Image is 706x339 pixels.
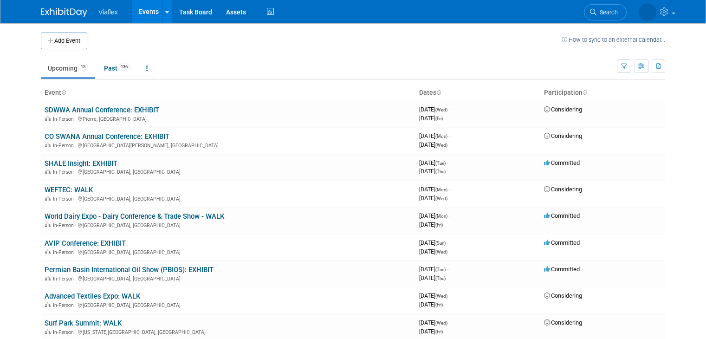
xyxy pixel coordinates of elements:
[61,89,66,96] a: Sort by Event Name
[45,141,412,149] div: [GEOGRAPHIC_DATA][PERSON_NAME], [GEOGRAPHIC_DATA]
[45,212,224,221] a: World Dairy Expo - Dairy Conference & Trade Show - WALK
[53,329,77,335] span: In-Person
[435,293,447,299] span: (Wed)
[45,222,51,227] img: In-Person Event
[544,159,580,166] span: Committed
[596,9,618,16] span: Search
[435,143,447,148] span: (Wed)
[562,36,665,43] a: How to sync to an external calendar...
[45,221,412,228] div: [GEOGRAPHIC_DATA], [GEOGRAPHIC_DATA]
[45,143,51,147] img: In-Person Event
[419,301,443,308] span: [DATE]
[45,266,214,274] a: Permian Basin International Oil Show (PBIOS): EXHIBIT
[45,248,412,255] div: [GEOGRAPHIC_DATA], [GEOGRAPHIC_DATA]
[419,266,448,273] span: [DATE]
[45,302,51,307] img: In-Person Event
[544,266,580,273] span: Committed
[449,319,450,326] span: -
[540,85,665,101] th: Participation
[544,239,580,246] span: Committed
[419,159,448,166] span: [DATE]
[449,212,450,219] span: -
[639,3,656,21] img: Deb Johnson
[419,328,443,335] span: [DATE]
[544,106,582,113] span: Considering
[45,276,51,280] img: In-Person Event
[419,168,446,175] span: [DATE]
[53,249,77,255] span: In-Person
[435,107,447,112] span: (Wed)
[53,302,77,308] span: In-Person
[78,64,88,71] span: 15
[415,85,540,101] th: Dates
[447,266,448,273] span: -
[419,115,443,122] span: [DATE]
[419,274,446,281] span: [DATE]
[435,169,446,174] span: (Thu)
[97,59,137,77] a: Past136
[419,186,450,193] span: [DATE]
[419,248,447,255] span: [DATE]
[45,159,117,168] a: SHALE Insight: EXHIBIT
[435,134,447,139] span: (Mon)
[435,161,446,166] span: (Tue)
[435,187,447,192] span: (Mon)
[544,212,580,219] span: Committed
[447,159,448,166] span: -
[435,320,447,326] span: (Wed)
[41,59,95,77] a: Upcoming15
[53,276,77,282] span: In-Person
[435,222,443,228] span: (Fri)
[419,212,450,219] span: [DATE]
[544,319,582,326] span: Considering
[45,292,140,300] a: Advanced Textiles Expo: WALK
[544,132,582,139] span: Considering
[53,116,77,122] span: In-Person
[45,115,412,122] div: Pierre, [GEOGRAPHIC_DATA]
[435,329,443,334] span: (Fri)
[436,89,441,96] a: Sort by Start Date
[45,186,93,194] a: WEFTEC: WALK
[45,249,51,254] img: In-Person Event
[118,64,130,71] span: 136
[435,302,443,307] span: (Fri)
[435,196,447,201] span: (Wed)
[45,132,169,141] a: CO SWANA Annual Conference: EXHIBIT
[98,8,118,16] span: Viaflex
[45,106,159,114] a: SDWWA Annual Conference: EXHIBIT
[45,239,126,248] a: AVIP Conference: EXHIBIT
[41,85,415,101] th: Event
[435,241,446,246] span: (Sun)
[45,168,412,175] div: [GEOGRAPHIC_DATA], [GEOGRAPHIC_DATA]
[419,239,448,246] span: [DATE]
[53,222,77,228] span: In-Person
[449,132,450,139] span: -
[419,195,447,202] span: [DATE]
[419,106,450,113] span: [DATE]
[53,143,77,149] span: In-Person
[584,4,627,20] a: Search
[447,239,448,246] span: -
[419,292,450,299] span: [DATE]
[435,276,446,281] span: (Thu)
[45,274,412,282] div: [GEOGRAPHIC_DATA], [GEOGRAPHIC_DATA]
[435,214,447,219] span: (Mon)
[41,33,87,49] button: Add Event
[583,89,587,96] a: Sort by Participation Type
[449,106,450,113] span: -
[419,221,443,228] span: [DATE]
[41,8,87,17] img: ExhibitDay
[449,292,450,299] span: -
[45,328,412,335] div: [US_STATE][GEOGRAPHIC_DATA], [GEOGRAPHIC_DATA]
[544,186,582,193] span: Considering
[45,319,122,327] a: Surf Park Summit: WALK
[419,141,447,148] span: [DATE]
[544,292,582,299] span: Considering
[53,196,77,202] span: In-Person
[53,169,77,175] span: In-Person
[45,116,51,121] img: In-Person Event
[419,132,450,139] span: [DATE]
[435,249,447,254] span: (Wed)
[449,186,450,193] span: -
[45,195,412,202] div: [GEOGRAPHIC_DATA], [GEOGRAPHIC_DATA]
